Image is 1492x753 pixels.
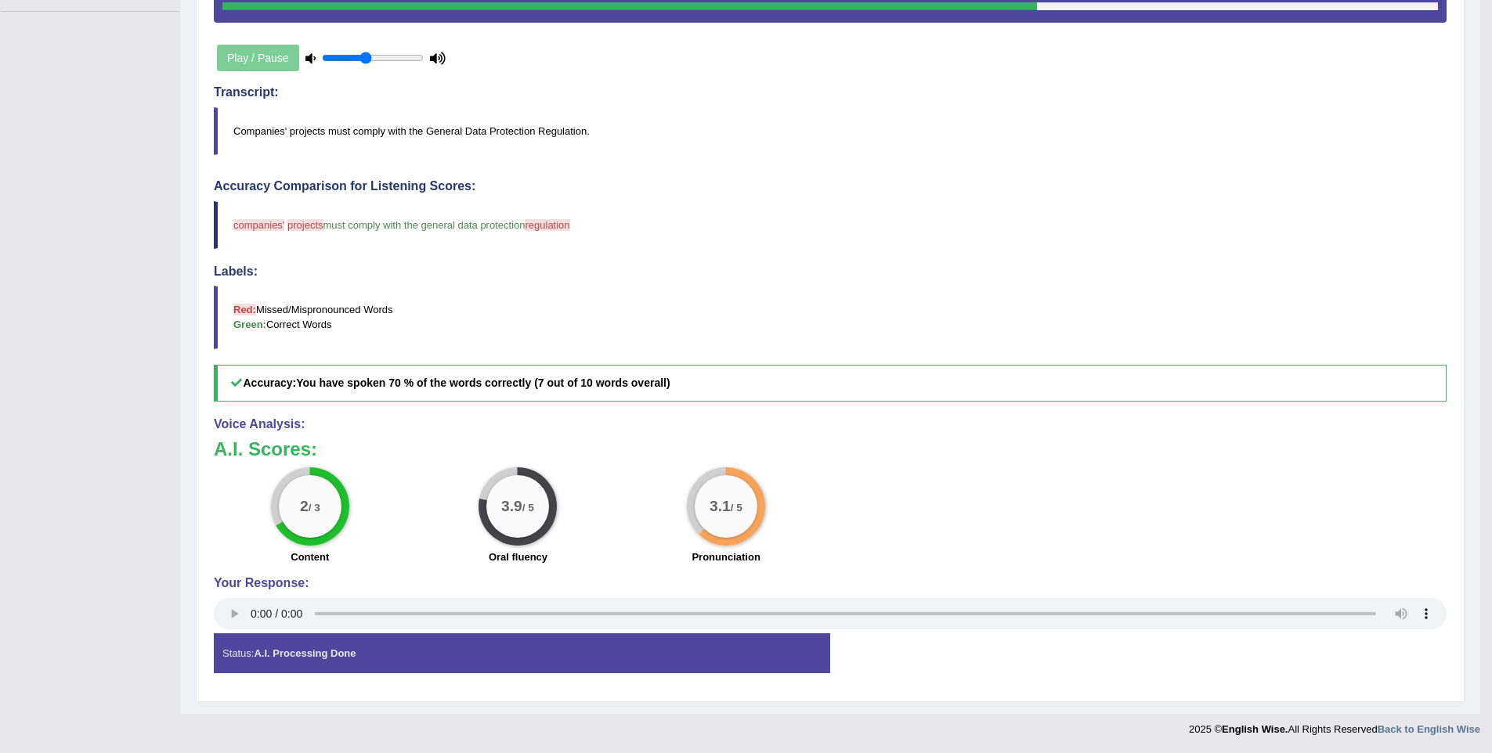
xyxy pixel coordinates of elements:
[692,549,760,564] label: Pronunciation
[489,549,547,564] label: Oral fluency
[214,633,830,673] div: Status:
[1222,723,1288,735] strong: English Wise.
[214,179,1447,193] h4: Accuracy Comparison for Listening Scores:
[710,498,731,515] big: 3.1
[731,502,742,513] small: / 5
[214,265,1447,279] h4: Labels:
[214,85,1447,99] h4: Transcript:
[502,498,523,515] big: 3.9
[233,304,256,315] b: Red:
[214,107,1447,155] blockquote: Companies' projects must comply with the General Data Protection Regulation.
[1378,723,1480,735] a: Back to English Wise
[233,219,284,231] span: companies'
[296,376,670,389] b: You have spoken 70 % of the words correctly (7 out of 10 words overall)
[214,365,1447,402] h5: Accuracy:
[214,576,1447,590] h4: Your Response:
[214,417,1447,431] h4: Voice Analysis:
[522,502,534,513] small: / 5
[214,438,317,459] b: A.I. Scores:
[525,219,569,231] span: regulation
[300,498,309,515] big: 2
[291,549,329,564] label: Content
[233,319,266,330] b: Green:
[1189,714,1480,737] div: 2025 © All Rights Reserved
[214,286,1447,348] blockquote: Missed/Mispronounced Words Correct Words
[323,219,526,231] span: must comply with the general data protection
[254,647,356,659] strong: A.I. Processing Done
[309,502,320,513] small: / 3
[287,219,323,231] span: projects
